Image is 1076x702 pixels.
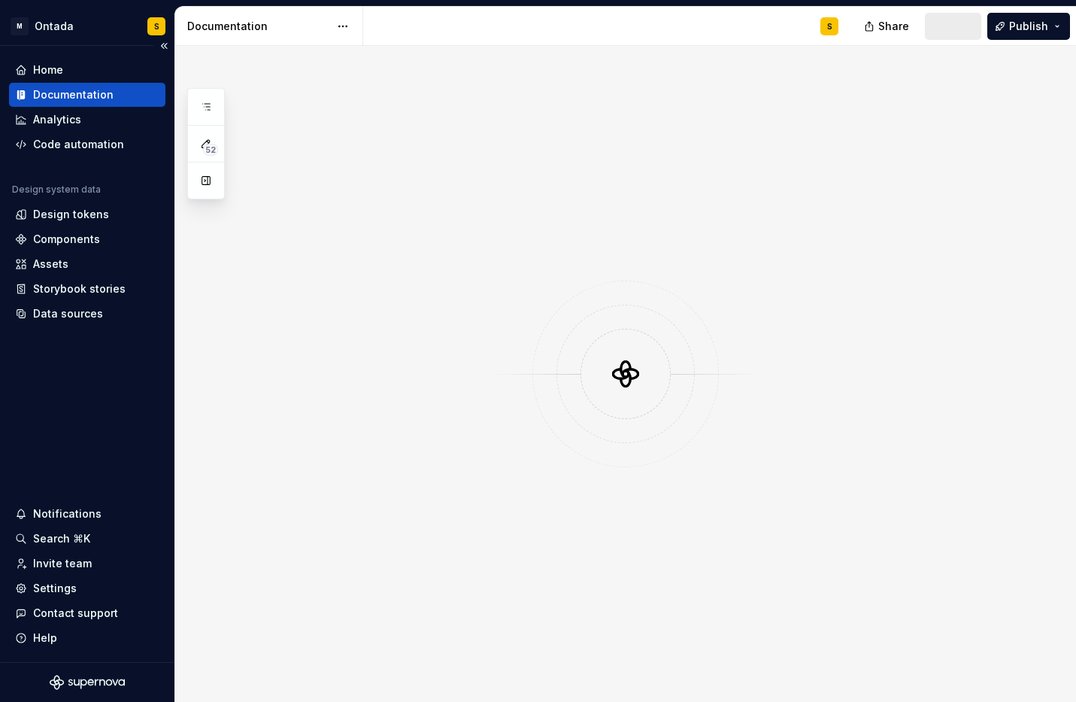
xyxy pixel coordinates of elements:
[1009,19,1048,34] span: Publish
[33,306,103,321] div: Data sources
[154,20,159,32] div: S
[9,277,165,301] a: Storybook stories
[9,132,165,157] a: Code automation
[33,581,77,596] div: Settings
[9,58,165,82] a: Home
[33,631,57,646] div: Help
[9,202,165,226] a: Design tokens
[9,108,165,132] a: Analytics
[33,281,126,296] div: Storybook stories
[827,20,832,32] div: S
[9,626,165,650] button: Help
[33,506,102,521] div: Notifications
[9,83,165,107] a: Documentation
[203,144,218,156] span: 52
[33,257,68,272] div: Assets
[856,13,919,40] button: Share
[987,13,1070,40] button: Publish
[12,184,101,196] div: Design system data
[9,502,165,526] button: Notifications
[3,10,171,42] button: MOntadaS
[33,112,81,127] div: Analytics
[9,227,165,251] a: Components
[9,527,165,551] button: Search ⌘K
[33,207,109,222] div: Design tokens
[11,17,29,35] div: M
[50,675,125,690] svg: Supernova Logo
[33,232,100,247] div: Components
[33,62,63,77] div: Home
[9,601,165,625] button: Contact support
[33,556,92,571] div: Invite team
[35,19,74,34] div: Ontada
[9,302,165,326] a: Data sources
[33,606,118,621] div: Contact support
[9,576,165,600] a: Settings
[187,19,329,34] div: Documentation
[153,35,174,56] button: Collapse sidebar
[9,552,165,576] a: Invite team
[878,19,909,34] span: Share
[9,252,165,276] a: Assets
[33,137,124,152] div: Code automation
[33,531,90,546] div: Search ⌘K
[33,87,114,102] div: Documentation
